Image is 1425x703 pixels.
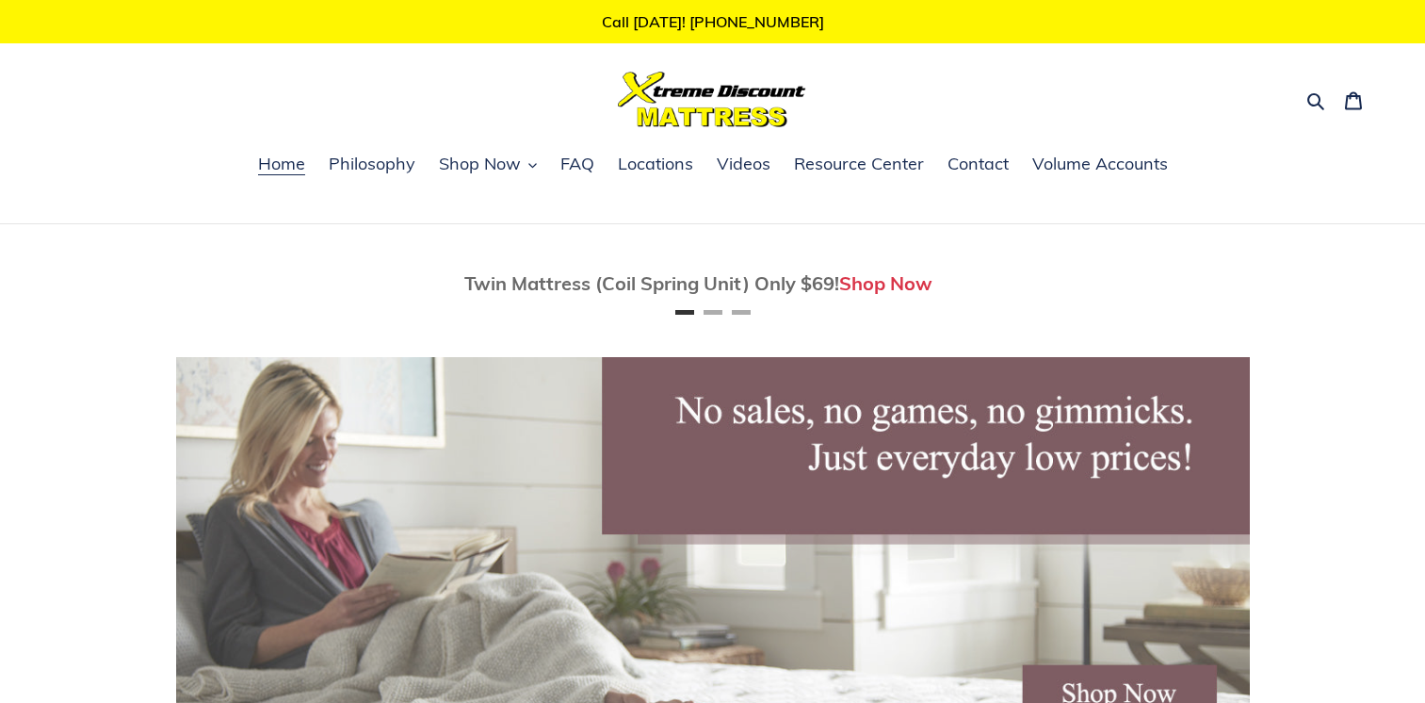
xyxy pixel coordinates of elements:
[675,310,694,315] button: Page 1
[329,153,415,175] span: Philosophy
[551,151,604,179] a: FAQ
[947,153,1009,175] span: Contact
[839,271,932,295] a: Shop Now
[464,271,839,295] span: Twin Mattress (Coil Spring Unit) Only $69!
[560,153,594,175] span: FAQ
[608,151,703,179] a: Locations
[938,151,1018,179] a: Contact
[249,151,315,179] a: Home
[785,151,933,179] a: Resource Center
[439,153,521,175] span: Shop Now
[258,153,305,175] span: Home
[717,153,770,175] span: Videos
[794,153,924,175] span: Resource Center
[1032,153,1168,175] span: Volume Accounts
[732,310,751,315] button: Page 3
[618,153,693,175] span: Locations
[618,72,806,127] img: Xtreme Discount Mattress
[707,151,780,179] a: Videos
[1023,151,1177,179] a: Volume Accounts
[704,310,722,315] button: Page 2
[319,151,425,179] a: Philosophy
[429,151,546,179] button: Shop Now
